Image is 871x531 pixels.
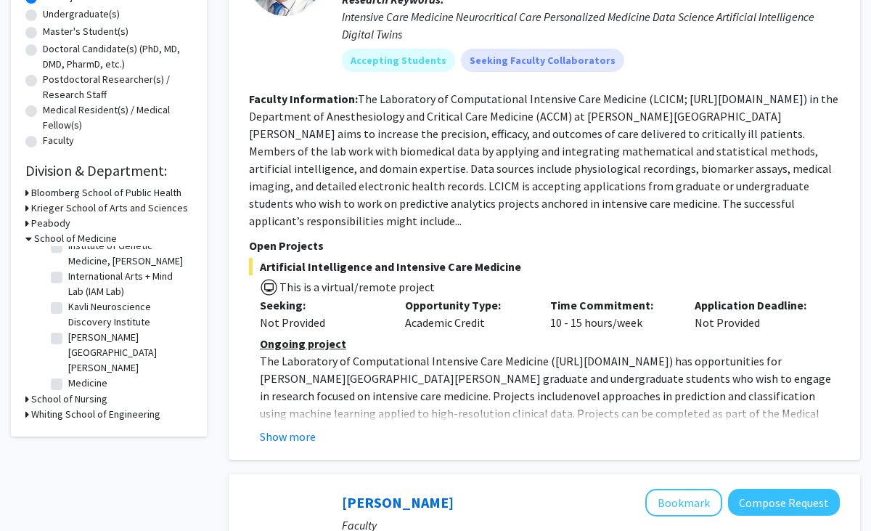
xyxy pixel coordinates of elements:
mat-chip: Seeking Faculty Collaborators [461,49,624,72]
u: Ongoing project [260,336,346,351]
span: This is a virtual/remote project [278,280,435,294]
label: Medical Resident(s) / Medical Fellow(s) [43,102,192,133]
h3: Peabody [31,216,70,231]
label: Institute of Genetic Medicine, [PERSON_NAME] [68,238,189,269]
button: Add Carlos Romo to Bookmarks [645,489,722,516]
p: Open Projects [249,237,840,254]
mat-chip: Accepting Students [342,49,455,72]
label: Undergraduate(s) [43,7,120,22]
iframe: Chat [11,466,62,520]
label: International Arts + Mind Lab (IAM Lab) [68,269,189,299]
p: Opportunity Type: [405,296,528,314]
h3: Bloomberg School of Public Health [31,185,181,200]
div: 10 - 15 hours/week [539,296,684,331]
span: The Laboratory of Computational Intensive Care Medicine ( [260,354,555,368]
div: Not Provided [260,314,383,331]
p: Seeking: [260,296,383,314]
label: Faculty [43,133,74,148]
span: Artificial Intelligence and Intensive Care Medicine [249,258,840,275]
label: Medicine [68,376,107,391]
span: novel approaches in prediction and classification using machine learning applied to high-resoluti... [260,389,819,438]
h3: School of Medicine [34,231,117,246]
button: Show more [260,428,316,445]
div: Academic Credit [394,296,539,331]
label: [PERSON_NAME][GEOGRAPHIC_DATA][PERSON_NAME] [68,330,189,376]
p: [URL][DOMAIN_NAME] Priority will be given to applicants who have completed coursework or have a d... [260,352,840,527]
fg-read-more: The Laboratory of Computational Intensive Care Medicine (LCICM; [URL][DOMAIN_NAME]) in the Depart... [249,92,838,228]
p: Time Commitment: [550,296,674,314]
div: Not Provided [684,296,829,331]
b: Faculty Information: [249,92,358,106]
h2: Division & Department: [25,162,192,179]
label: Kavli Neuroscience Discovery Institute [68,299,189,330]
h3: Krieger School of Arts and Sciences [31,200,188,216]
a: [PERSON_NAME] [342,493,454,511]
label: Doctoral Candidate(s) (PhD, MD, DMD, PharmD, etc.) [43,41,192,72]
h3: School of Nursing [31,392,107,407]
p: Application Deadline: [695,296,818,314]
label: Postdoctoral Researcher(s) / Research Staff [43,72,192,102]
div: Intensive Care Medicine Neurocritical Care Personalized Medicine Data Science Artificial Intellig... [342,8,840,43]
h3: Whiting School of Engineering [31,407,160,422]
label: Master's Student(s) [43,24,128,39]
span: ) has opportunities for [PERSON_NAME][GEOGRAPHIC_DATA][PERSON_NAME] graduate and undergraduate st... [260,354,831,403]
button: Compose Request to Carlos Romo [728,489,840,516]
